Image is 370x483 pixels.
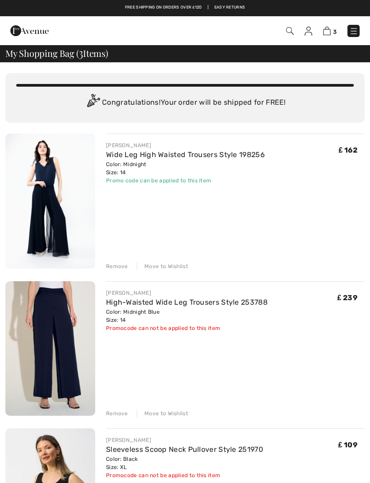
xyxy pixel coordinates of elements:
a: 1ère Avenue [10,26,49,34]
div: Color: Midnight Blue Size: 14 [106,308,268,324]
img: Wide Leg High Waisted Trousers Style 198256 [5,134,95,269]
div: Congratulations! Your order will be shipped for FREE! [16,94,354,112]
span: ₤ 162 [339,146,357,154]
img: Shopping Bag [323,27,331,35]
a: Free shipping on orders over ₤120 [125,5,202,11]
a: Easy Returns [214,5,245,11]
span: My Shopping Bag ( Items) [5,49,108,58]
span: | [208,5,208,11]
div: Promocode can not be applied to this item [106,471,263,479]
div: Move to Wishlist [137,262,188,270]
img: My Info [305,27,312,36]
div: [PERSON_NAME] [106,289,268,297]
span: 3 [333,28,337,35]
a: Sleeveless Scoop Neck Pullover Style 251970 [106,445,263,454]
div: Promocode can not be applied to this item [106,324,268,332]
img: High-Waisted Wide Leg Trousers Style 253788 [5,281,95,416]
div: [PERSON_NAME] [106,141,265,149]
span: 3 [79,46,83,58]
div: Move to Wishlist [137,409,188,418]
img: Menu [349,27,358,36]
img: 1ère Avenue [10,22,49,40]
img: Search [286,27,294,35]
a: Wide Leg High Waisted Trousers Style 198256 [106,150,265,159]
div: Promo code can be applied to this item [106,176,265,185]
a: High-Waisted Wide Leg Trousers Style 253788 [106,298,268,307]
a: 3 [323,25,337,36]
div: Color: Black Size: XL [106,455,263,471]
img: Congratulation2.svg [84,94,102,112]
div: [PERSON_NAME] [106,436,263,444]
div: Remove [106,409,128,418]
span: ₤ 239 [338,293,357,302]
div: Color: Midnight Size: 14 [106,160,265,176]
div: Remove [106,262,128,270]
span: ₤ 109 [338,441,357,449]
